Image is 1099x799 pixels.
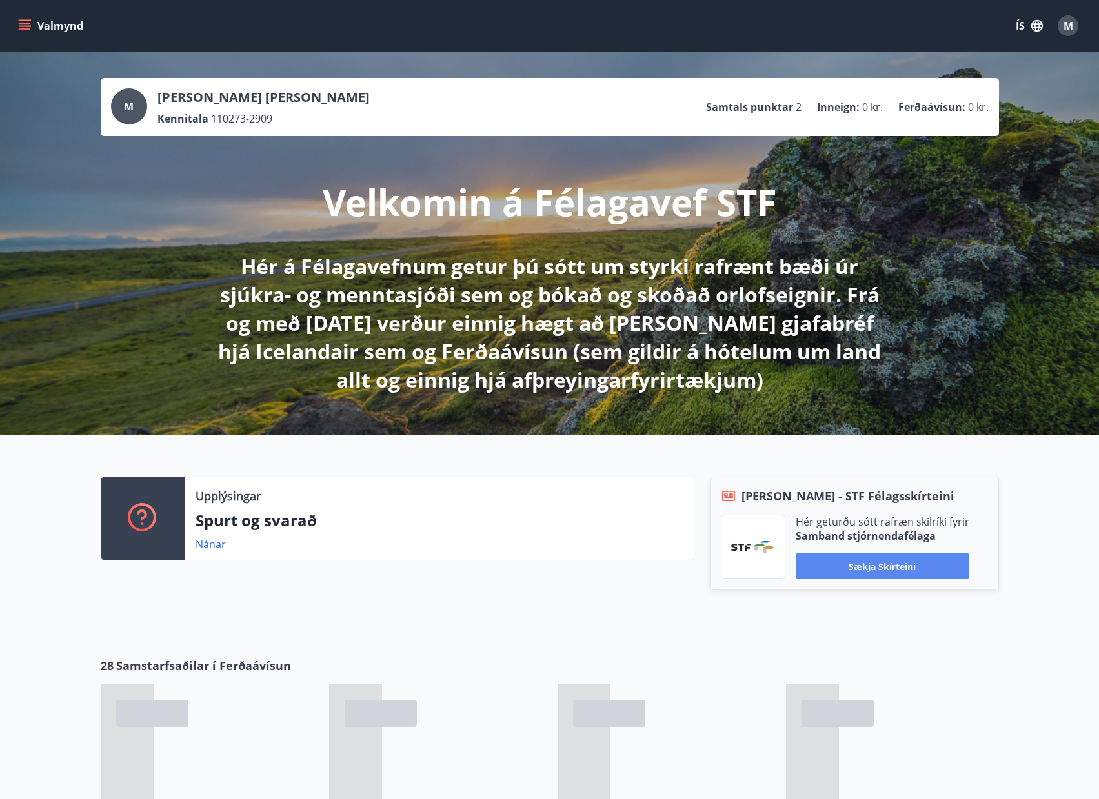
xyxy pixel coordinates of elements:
[1053,10,1084,41] button: M
[1064,19,1073,33] span: M
[323,177,777,226] p: Velkomin á Félagavef STF
[209,252,891,394] p: Hér á Félagavefnum getur þú sótt um styrki rafrænt bæði úr sjúkra- og menntasjóði sem og bókað og...
[157,112,208,126] p: Kennitala
[796,529,969,543] p: Samband stjórnendafélaga
[706,100,793,114] p: Samtals punktar
[731,541,775,553] img: vjCaq2fThgY3EUYqSgpjEiBg6WP39ov69hlhuPVN.png
[817,100,860,114] p: Inneign :
[116,657,291,674] span: Samstarfsaðilar í Ferðaávísun
[101,657,114,674] span: 28
[898,100,965,114] p: Ferðaávísun :
[862,100,883,114] span: 0 kr.
[741,488,954,504] span: [PERSON_NAME] - STF Félagsskírteini
[196,488,261,504] p: Upplýsingar
[796,100,802,114] span: 2
[124,99,134,113] span: M
[196,537,226,551] a: Nánar
[15,14,88,37] button: menu
[796,553,969,579] button: Sækja skírteini
[1009,14,1050,37] button: ÍS
[796,515,969,529] p: Hér geturðu sótt rafræn skilríki fyrir
[211,112,272,126] span: 110273-2909
[157,88,370,106] p: [PERSON_NAME] [PERSON_NAME]
[968,100,989,114] span: 0 kr.
[196,509,683,531] p: Spurt og svarað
